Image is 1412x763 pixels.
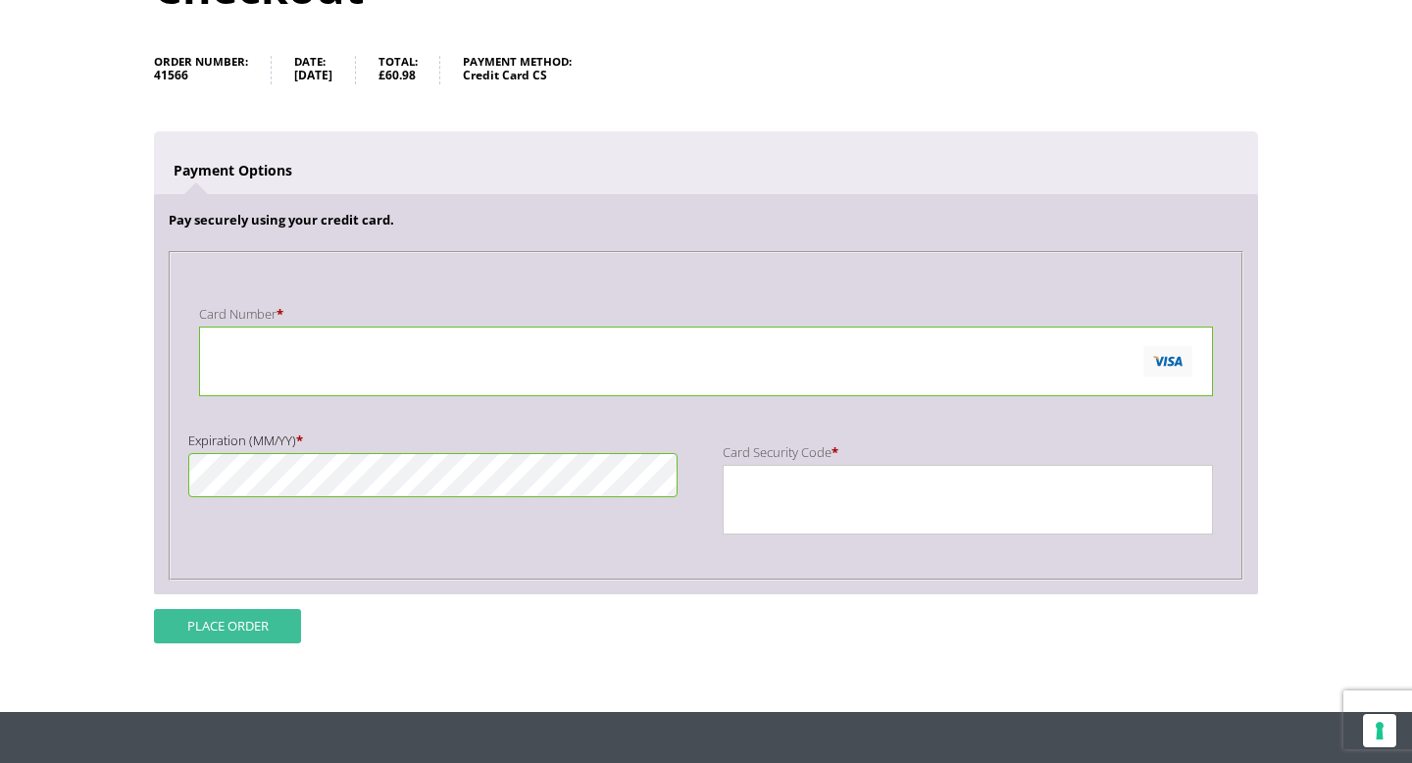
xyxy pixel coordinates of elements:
[1363,714,1396,747] button: Your consent preferences for tracking technologies
[169,209,1244,231] p: Pay securely using your credit card.
[188,428,678,453] label: Expiration (MM/YY)
[169,251,1244,581] fieldset: Payment Info
[199,301,1212,327] label: Card Number
[732,475,1155,526] iframe: secure payment field
[463,67,572,84] strong: Credit Card CS
[378,56,441,84] li: Total:
[378,67,385,83] span: £
[154,67,248,84] strong: 41566
[294,56,356,84] li: Date:
[294,67,332,84] strong: [DATE]
[154,609,301,643] button: Place order
[277,305,283,323] abbr: required
[209,335,1154,386] iframe: secure payment field
[832,443,838,461] abbr: required
[154,56,272,84] li: Order number:
[378,67,416,83] span: 60.98
[723,439,1212,465] label: Card Security Code
[463,56,594,84] li: Payment method:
